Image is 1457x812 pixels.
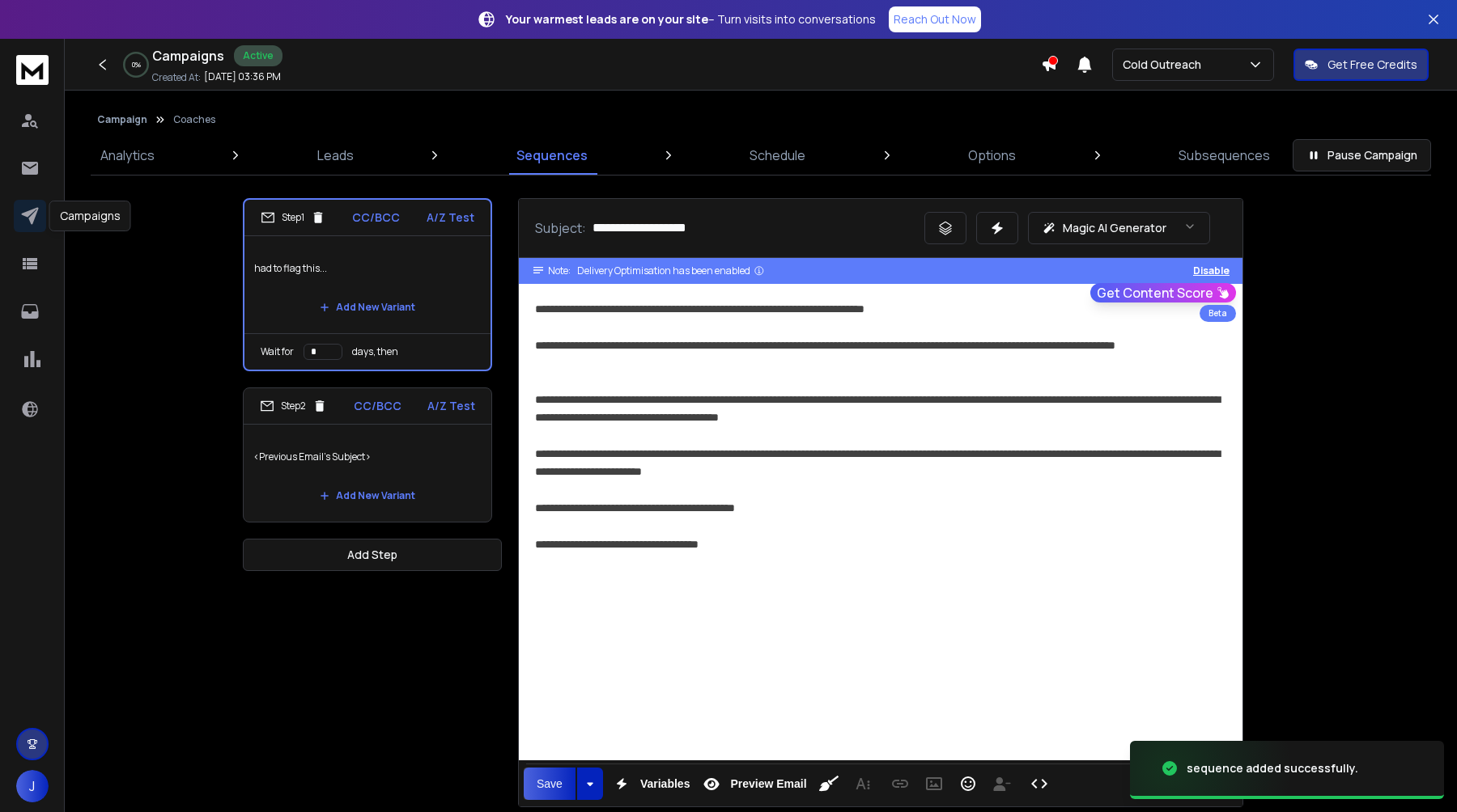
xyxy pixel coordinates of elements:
div: sequence added successfully. [1187,760,1358,776]
strong: Your warmest leads are on your site [506,11,708,27]
p: Cold Outreach [1123,57,1208,73]
button: Magic AI Generator [1028,212,1210,244]
p: CC/BCC [354,398,401,414]
p: Coaches [173,113,215,126]
p: <Previous Email's Subject> [253,434,482,480]
a: Sequences [507,136,597,175]
div: Active [234,45,282,66]
button: Variables [606,768,694,800]
p: Get Free Credits [1327,57,1417,73]
li: Step1CC/BCCA/Z Testhad to flag this...Add New VariantWait fordays, then [243,198,492,371]
p: 0 % [132,60,141,70]
button: Code View [1024,768,1055,800]
button: Campaign [97,113,147,126]
p: Wait for [261,345,294,358]
p: Subsequences [1179,146,1270,165]
button: Disable [1193,264,1230,277]
button: Emoticons [953,768,983,800]
div: Beta [1200,305,1236,322]
button: More Text [847,768,878,800]
div: Delivery Optimisation has been enabled [577,264,765,277]
p: Magic AI Generator [1063,220,1166,236]
p: days, then [352,345,398,358]
button: Save [524,768,576,800]
p: [DATE] 03:36 PM [204,70,281,83]
p: A/Z Test [427,398,475,414]
p: – Turn visits into conversations [506,11,876,27]
span: Variables [637,777,694,791]
a: Schedule [740,136,815,175]
button: Get Free Credits [1293,49,1429,81]
span: Note: [548,264,571,277]
button: Preview Email [696,768,809,800]
p: Sequences [516,146,588,165]
a: Leads [308,136,363,175]
p: CC/BCC [352,209,400,226]
li: Step2CC/BCCA/Z Test<Previous Email's Subject>Add New Variant [243,387,492,522]
button: Insert Unsubscribe Link [987,768,1017,800]
button: J [16,770,49,802]
button: Pause Campaign [1293,139,1431,171]
p: Reach Out Now [894,11,976,27]
div: Step 1 [261,210,325,225]
button: Add New Variant [307,480,428,512]
a: Subsequences [1169,136,1280,175]
p: A/Z Test [427,209,474,226]
button: Add New Variant [307,291,428,324]
h1: Campaigns [152,46,224,66]
button: Insert Image (⌘P) [919,768,949,800]
a: Analytics [91,136,164,175]
p: Options [968,146,1016,165]
div: Step 2 [260,399,327,413]
p: Created At: [152,71,201,84]
p: had to flag this... [254,246,481,291]
span: Preview Email [727,777,809,791]
button: Insert Link (⌘K) [885,768,915,800]
img: logo [16,55,49,85]
p: Schedule [750,146,805,165]
div: Campaigns [49,201,131,231]
a: Reach Out Now [889,6,981,32]
p: Leads [317,146,354,165]
a: Options [958,136,1026,175]
button: Add Step [243,539,502,571]
button: Get Content Score [1090,283,1236,302]
p: Analytics [100,146,155,165]
p: Subject: [535,218,586,238]
button: Clean HTML [813,768,844,800]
